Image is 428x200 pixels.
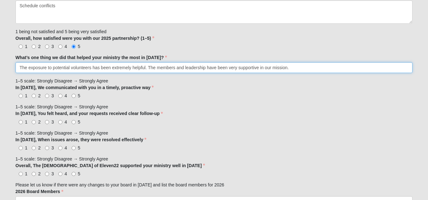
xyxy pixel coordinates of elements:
[45,146,49,150] input: 3
[65,145,67,150] span: 4
[16,54,167,61] label: What’s one thing we did that helped your ministry the most in [DATE]?
[45,94,49,98] input: 3
[72,172,76,176] input: 5
[65,171,67,176] span: 4
[78,171,80,176] span: 5
[38,93,41,98] span: 2
[58,120,62,124] input: 4
[16,136,147,143] label: In [DATE], When issues arose, they were resolved effectively
[16,35,154,41] label: Overall, how satisfied were you with our 2025 partnership? (1–5)
[51,119,54,124] span: 3
[25,93,28,98] span: 1
[32,146,36,150] input: 2
[45,45,49,49] input: 3
[25,44,28,49] span: 1
[58,172,62,176] input: 4
[38,145,41,150] span: 2
[32,45,36,49] input: 2
[72,146,76,150] input: 5
[78,44,80,49] span: 5
[25,145,28,150] span: 1
[16,110,163,117] label: In [DATE], You felt heard, and your requests received clear follow-up
[72,94,76,98] input: 5
[32,172,36,176] input: 2
[51,145,54,150] span: 3
[65,119,67,124] span: 4
[19,45,23,49] input: 1
[19,172,23,176] input: 1
[51,44,54,49] span: 3
[25,119,28,124] span: 1
[65,93,67,98] span: 4
[72,45,76,49] input: 5
[58,45,62,49] input: 4
[19,94,23,98] input: 1
[19,146,23,150] input: 1
[51,93,54,98] span: 3
[78,93,80,98] span: 5
[16,84,154,91] label: In [DATE], We communicated with you in a timely, proactive way
[25,171,28,176] span: 1
[72,120,76,124] input: 5
[78,119,80,124] span: 5
[19,120,23,124] input: 1
[51,171,54,176] span: 3
[38,44,41,49] span: 2
[38,119,41,124] span: 2
[58,146,62,150] input: 4
[32,120,36,124] input: 2
[16,188,63,195] label: 2026 Board Members
[16,162,205,169] label: Overall, The [DEMOGRAPHIC_DATA] of Eleven22 supported your ministry well in [DATE]
[45,120,49,124] input: 3
[38,171,41,176] span: 2
[58,94,62,98] input: 4
[65,44,67,49] span: 4
[32,94,36,98] input: 2
[45,172,49,176] input: 3
[78,145,80,150] span: 5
